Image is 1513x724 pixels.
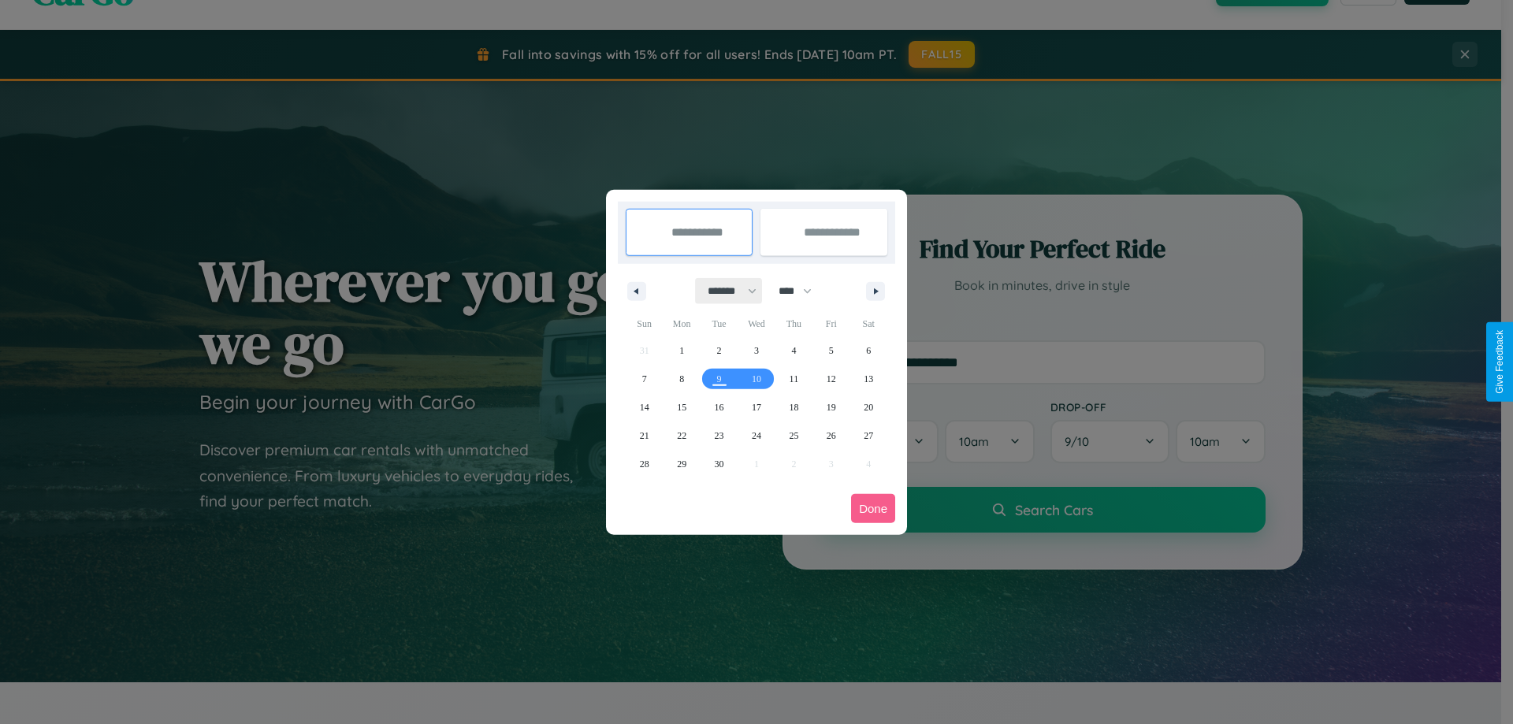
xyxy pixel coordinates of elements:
[663,336,700,365] button: 1
[789,421,798,450] span: 25
[642,365,647,393] span: 7
[791,336,796,365] span: 4
[701,421,738,450] button: 23
[754,336,759,365] span: 3
[850,336,887,365] button: 6
[775,365,812,393] button: 11
[812,336,849,365] button: 5
[827,365,836,393] span: 12
[827,421,836,450] span: 26
[775,336,812,365] button: 4
[864,421,873,450] span: 27
[701,311,738,336] span: Tue
[1494,330,1505,394] div: Give Feedback
[864,365,873,393] span: 13
[677,393,686,421] span: 15
[752,393,761,421] span: 17
[715,393,724,421] span: 16
[812,365,849,393] button: 12
[701,450,738,478] button: 30
[775,393,812,421] button: 18
[738,336,775,365] button: 3
[789,393,798,421] span: 18
[701,336,738,365] button: 2
[663,393,700,421] button: 15
[850,365,887,393] button: 13
[626,393,663,421] button: 14
[775,311,812,336] span: Thu
[717,365,722,393] span: 9
[677,450,686,478] span: 29
[715,450,724,478] span: 30
[701,393,738,421] button: 16
[738,365,775,393] button: 10
[626,450,663,478] button: 28
[812,311,849,336] span: Fri
[663,450,700,478] button: 29
[626,421,663,450] button: 21
[738,311,775,336] span: Wed
[812,421,849,450] button: 26
[640,421,649,450] span: 21
[850,393,887,421] button: 20
[864,393,873,421] span: 20
[679,336,684,365] span: 1
[663,365,700,393] button: 8
[715,421,724,450] span: 23
[640,393,649,421] span: 14
[679,365,684,393] span: 8
[752,421,761,450] span: 24
[626,365,663,393] button: 7
[790,365,799,393] span: 11
[752,365,761,393] span: 10
[738,421,775,450] button: 24
[812,393,849,421] button: 19
[850,421,887,450] button: 27
[626,311,663,336] span: Sun
[701,365,738,393] button: 9
[866,336,871,365] span: 6
[827,393,836,421] span: 19
[851,494,895,523] button: Done
[738,393,775,421] button: 17
[640,450,649,478] span: 28
[677,421,686,450] span: 22
[829,336,834,365] span: 5
[663,421,700,450] button: 22
[663,311,700,336] span: Mon
[717,336,722,365] span: 2
[850,311,887,336] span: Sat
[775,421,812,450] button: 25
